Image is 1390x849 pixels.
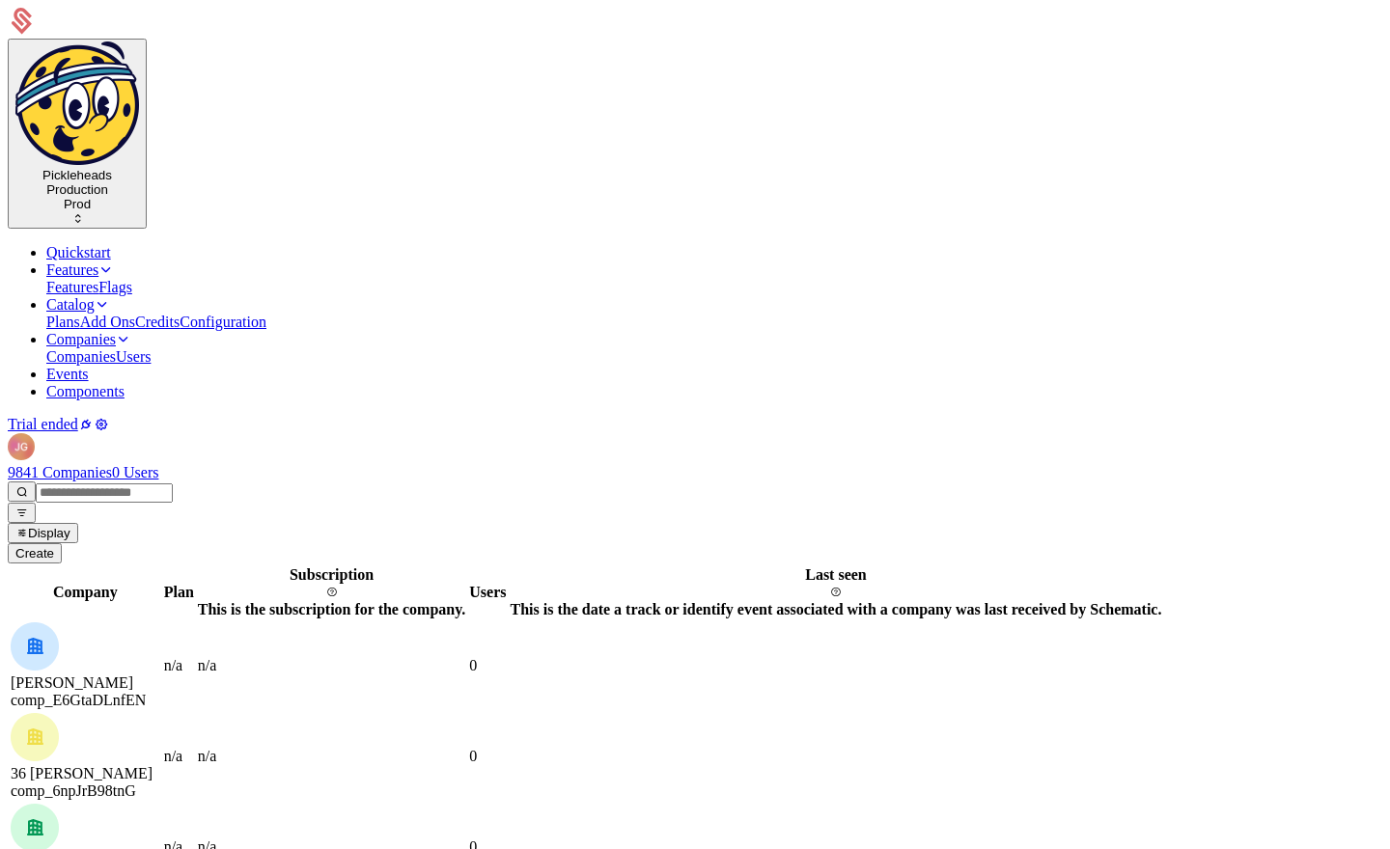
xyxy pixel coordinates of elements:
div: Create [15,546,54,561]
div: n/a [198,657,466,674]
div: comp_E6GtaDLnfEN [11,692,160,709]
span: Last seen [805,566,867,583]
a: Components [46,383,125,399]
img: Pickleheads [15,41,139,165]
span: Prod [64,197,91,211]
a: Credits [135,314,180,330]
span: Subscription [290,566,374,583]
a: Integrations [78,416,94,432]
button: Open user button [8,433,35,460]
a: Configuration [180,314,266,330]
a: 9841 Companies [8,464,112,480]
a: Add Ons [80,314,135,330]
span: n/a [164,748,183,764]
div: comp_6npJrB98tnG [11,782,160,800]
th: Company [10,565,161,619]
button: Create [8,543,62,563]
span: n/a [164,657,183,673]
button: Display [8,523,78,543]
div: 0 [469,657,506,674]
button: Filter options [8,503,36,523]
span: Display [28,526,70,540]
a: Companies [46,348,116,365]
div: 0 [469,748,506,765]
a: Companies [46,331,131,347]
a: Catalog [46,296,110,313]
a: 0 Users [112,464,158,480]
button: Search companies... [8,481,36,502]
a: Settings [94,416,109,432]
th: Plan [163,565,195,619]
div: 36 [PERSON_NAME] [11,765,160,782]
img: Jeff Gordon [8,433,35,460]
img: 36 Anh phú [11,713,59,761]
th: Users [468,565,507,619]
a: Flags [98,279,132,295]
div: This is the date a track or identify event associated with a company was last received by Schematic. [511,601,1162,618]
div: This is the subscription for the company. [198,601,466,618]
a: Features [46,261,114,278]
a: Users [116,348,151,365]
div: [PERSON_NAME] [11,674,160,692]
a: Quickstart [46,244,111,260]
a: Plans [46,314,80,330]
span: Pickleheads [42,168,112,182]
a: Events [46,366,89,382]
div: n/a [198,748,466,765]
nav: Main [8,244,1382,400]
button: Select environment [8,39,147,229]
a: Features [46,279,98,295]
div: Production [15,182,139,197]
a: Trial ended [8,416,78,432]
img: 𝓜𝓪𝓻𝓲𝓪 𝓑𝓲𝓿𝓮𝓷𝓼 [11,622,59,671]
